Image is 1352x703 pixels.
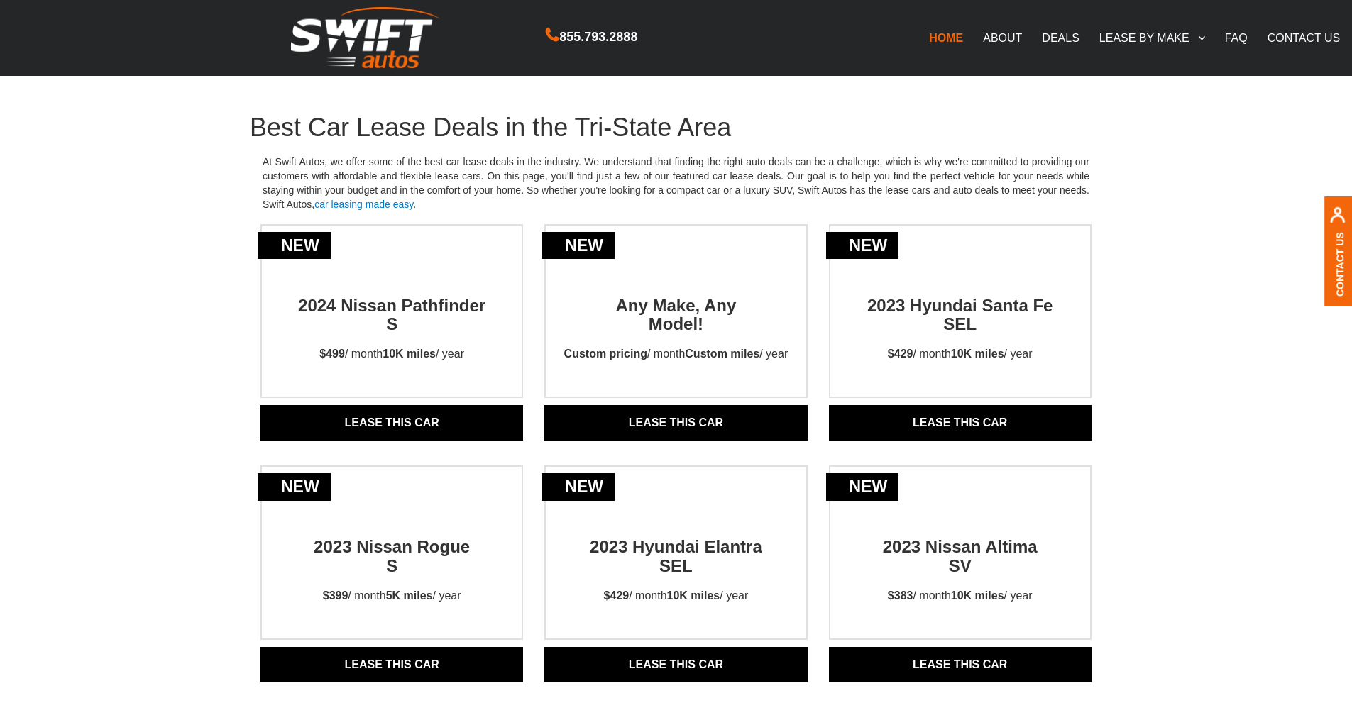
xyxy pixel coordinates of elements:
[542,232,615,260] div: new
[559,27,637,48] span: 855.793.2888
[262,271,522,376] a: new2024 Nissan Pathfinder S$499/ month10K miles/ year
[260,647,523,682] a: Lease THIS CAR
[546,31,637,43] a: 855.793.2888
[860,512,1060,575] h2: 2023 Nissan Altima SV
[1089,23,1215,52] a: LEASE BY MAKE
[551,333,801,375] p: / month / year
[260,405,523,441] a: Lease THIS CAR
[542,473,615,501] div: new
[576,512,776,575] h2: 2023 Hyundai Elantra SEL
[292,271,492,334] h2: 2024 Nissan Pathfinder S
[546,271,806,376] a: newAny Make, AnyModel!Custom pricing/ monthCustom miles/ year
[888,348,913,360] strong: $429
[685,348,759,360] strong: Custom miles
[888,589,913,602] strong: $383
[310,575,474,617] p: / month / year
[1329,207,1346,232] img: contact us, iconuser
[1258,23,1351,52] a: CONTACT US
[544,647,807,682] a: Lease THIS CAR
[973,23,1032,52] a: ABOUT
[826,232,899,260] div: new
[307,333,477,375] p: / month / year
[314,199,413,210] a: car leasing made easy
[591,575,762,617] p: / month / year
[544,405,807,441] a: Lease THIS CAR
[546,512,806,617] a: new2023 Hyundai Elantra SEL$429/ month10K miles/ year
[1032,23,1089,52] a: DEALS
[258,232,331,260] div: new
[292,512,492,575] h2: 2023 Nissan Rogue S
[875,575,1045,617] p: / month / year
[875,333,1045,375] p: / month / year
[576,271,776,334] h2: Any Make, Any Model!
[829,405,1092,441] a: Lease THIS CAR
[1215,23,1258,52] a: FAQ
[951,348,1004,360] strong: 10K miles
[830,512,1090,617] a: new2023 Nissan AltimaSV$383/ month10K miles/ year
[564,348,647,360] strong: Custom pricing
[386,589,433,602] strong: 5K miles
[323,589,348,602] strong: $399
[291,7,440,69] img: Swift Autos
[319,348,345,360] strong: $499
[667,589,720,602] strong: 10K miles
[830,271,1090,376] a: new2023 Hyundai Santa Fe SEL$429/ month10K miles/ year
[829,647,1092,682] a: Lease THIS CAR
[250,142,1102,224] p: At Swift Autos, we offer some of the best car lease deals in the industry. We understand that fin...
[1334,232,1346,297] a: Contact Us
[826,473,899,501] div: new
[951,589,1004,602] strong: 10K miles
[258,473,331,501] div: new
[919,23,973,52] a: HOME
[383,348,436,360] strong: 10K miles
[250,114,1102,142] h1: Best Car Lease Deals in the Tri-State Area
[262,512,522,617] a: new2023 Nissan RogueS$399/ month5K miles/ year
[860,271,1060,334] h2: 2023 Hyundai Santa Fe SEL
[604,589,630,602] strong: $429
